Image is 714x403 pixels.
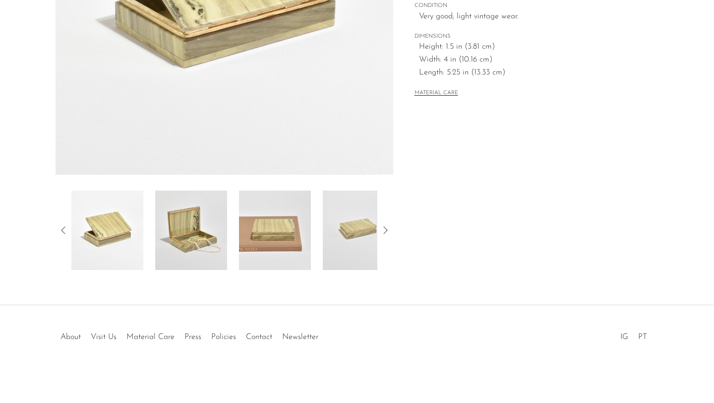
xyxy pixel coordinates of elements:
span: DIMENSIONS [415,32,638,41]
a: Policies [211,333,236,341]
span: Height: 1.5 in (3.81 cm) [419,41,638,54]
span: Very good; light vintage wear. [419,10,638,23]
a: Contact [246,333,272,341]
ul: Quick links [56,325,323,344]
img: Hinged Stone Italian Box [239,191,311,270]
a: PT [638,333,647,341]
span: CONDITION [415,1,638,10]
button: MATERIAL CARE [415,90,458,97]
a: Visit Us [91,333,117,341]
a: Material Care [126,333,175,341]
ul: Social Medias [615,325,652,344]
img: Hinged Stone Italian Box [71,191,143,270]
span: Width: 4 in (10.16 cm) [419,54,638,67]
img: Hinged Stone Italian Box [323,191,395,270]
span: Length: 5.25 in (13.33 cm) [419,67,638,79]
img: Hinged Stone Italian Box [155,191,227,270]
a: Press [184,333,201,341]
a: IG [620,333,628,341]
a: About [60,333,81,341]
